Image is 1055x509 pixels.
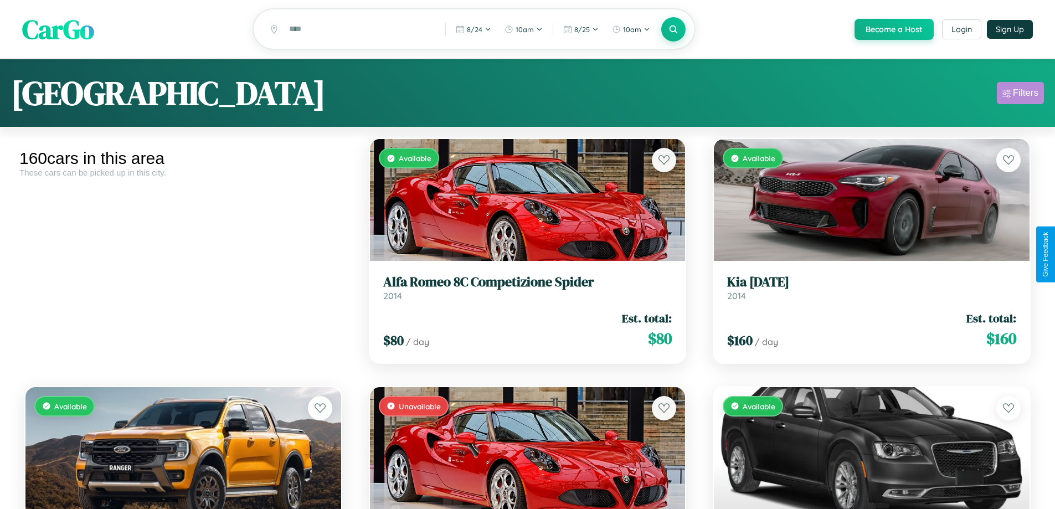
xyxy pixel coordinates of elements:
[383,274,672,301] a: Alfa Romeo 8C Competizione Spider2014
[54,402,87,411] span: Available
[383,274,672,290] h3: Alfa Romeo 8C Competizione Spider
[755,336,778,347] span: / day
[743,153,775,163] span: Available
[516,25,534,34] span: 10am
[450,20,497,38] button: 8/24
[727,274,1016,301] a: Kia [DATE]2014
[727,331,753,349] span: $ 160
[727,274,1016,290] h3: Kia [DATE]
[1042,232,1049,277] div: Give Feedback
[966,310,1016,326] span: Est. total:
[467,25,482,34] span: 8 / 24
[622,310,672,326] span: Est. total:
[383,290,402,301] span: 2014
[11,70,326,116] h1: [GEOGRAPHIC_DATA]
[997,82,1044,104] button: Filters
[648,327,672,349] span: $ 80
[499,20,548,38] button: 10am
[743,402,775,411] span: Available
[855,19,934,40] button: Become a Host
[987,20,1033,39] button: Sign Up
[399,153,431,163] span: Available
[399,402,441,411] span: Unavailable
[1013,88,1038,99] div: Filters
[623,25,641,34] span: 10am
[22,11,94,48] span: CarGo
[383,331,404,349] span: $ 80
[19,149,347,168] div: 160 cars in this area
[606,20,656,38] button: 10am
[942,19,981,39] button: Login
[727,290,746,301] span: 2014
[558,20,604,38] button: 8/25
[574,25,590,34] span: 8 / 25
[986,327,1016,349] span: $ 160
[406,336,429,347] span: / day
[19,168,347,177] div: These cars can be picked up in this city.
